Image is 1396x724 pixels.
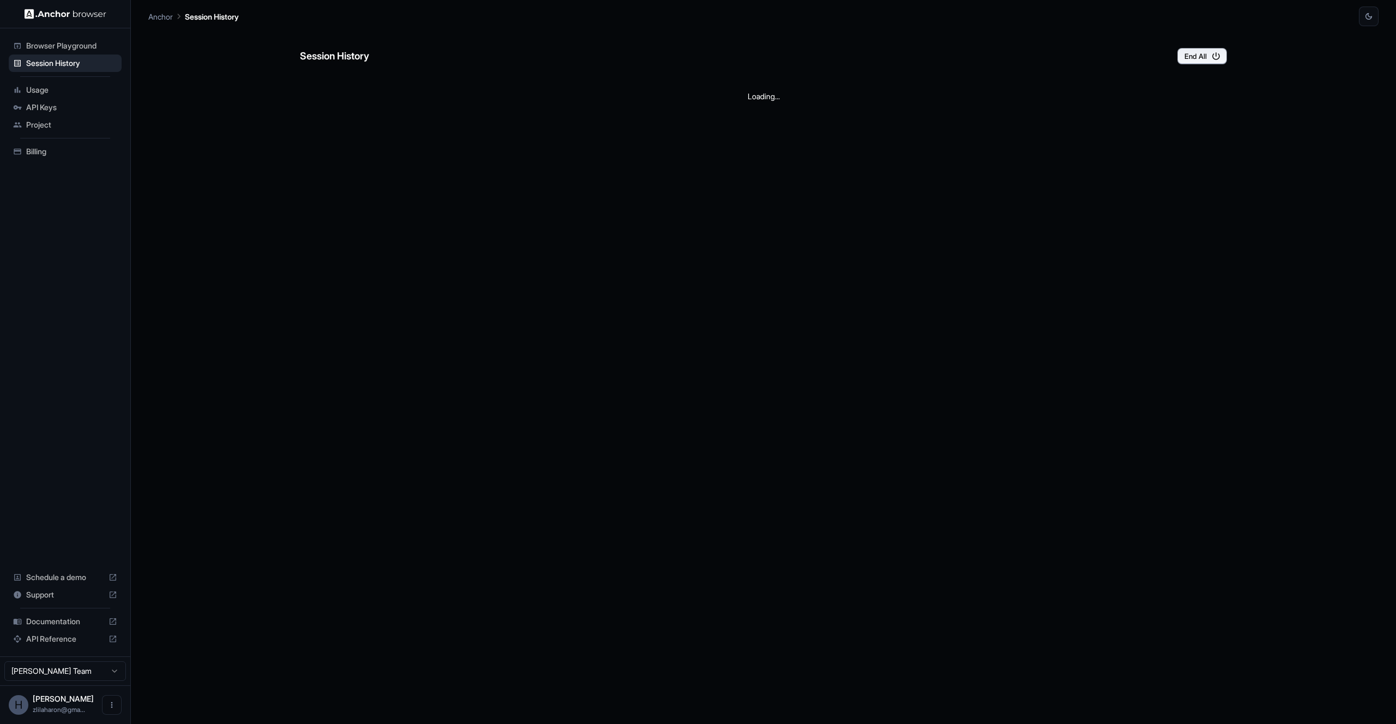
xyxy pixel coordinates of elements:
span: zlilaharon@gmail.com [33,705,85,714]
div: Usage [9,81,122,99]
span: API Reference [26,633,104,644]
div: Project [9,116,122,134]
div: API Reference [9,630,122,648]
h6: Session History [300,49,369,64]
span: Hezi Aharon [33,694,94,703]
span: Project [26,119,117,130]
nav: breadcrumb [148,10,239,22]
span: API Keys [26,102,117,113]
div: H [9,695,28,715]
div: Support [9,586,122,604]
img: Anchor Logo [25,9,106,19]
p: Anchor [148,11,173,22]
span: Billing [26,146,117,157]
button: End All [1177,48,1227,64]
span: Documentation [26,616,104,627]
div: Schedule a demo [9,569,122,586]
span: Usage [26,85,117,95]
div: Documentation [9,613,122,630]
div: Browser Playground [9,37,122,55]
button: Open menu [102,695,122,715]
span: Schedule a demo [26,572,104,583]
span: Session History [26,58,117,69]
p: Session History [185,11,239,22]
div: API Keys [9,99,122,116]
div: Loading... [300,73,1227,119]
div: Session History [9,55,122,72]
span: Browser Playground [26,40,117,51]
span: Support [26,589,104,600]
div: Billing [9,143,122,160]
